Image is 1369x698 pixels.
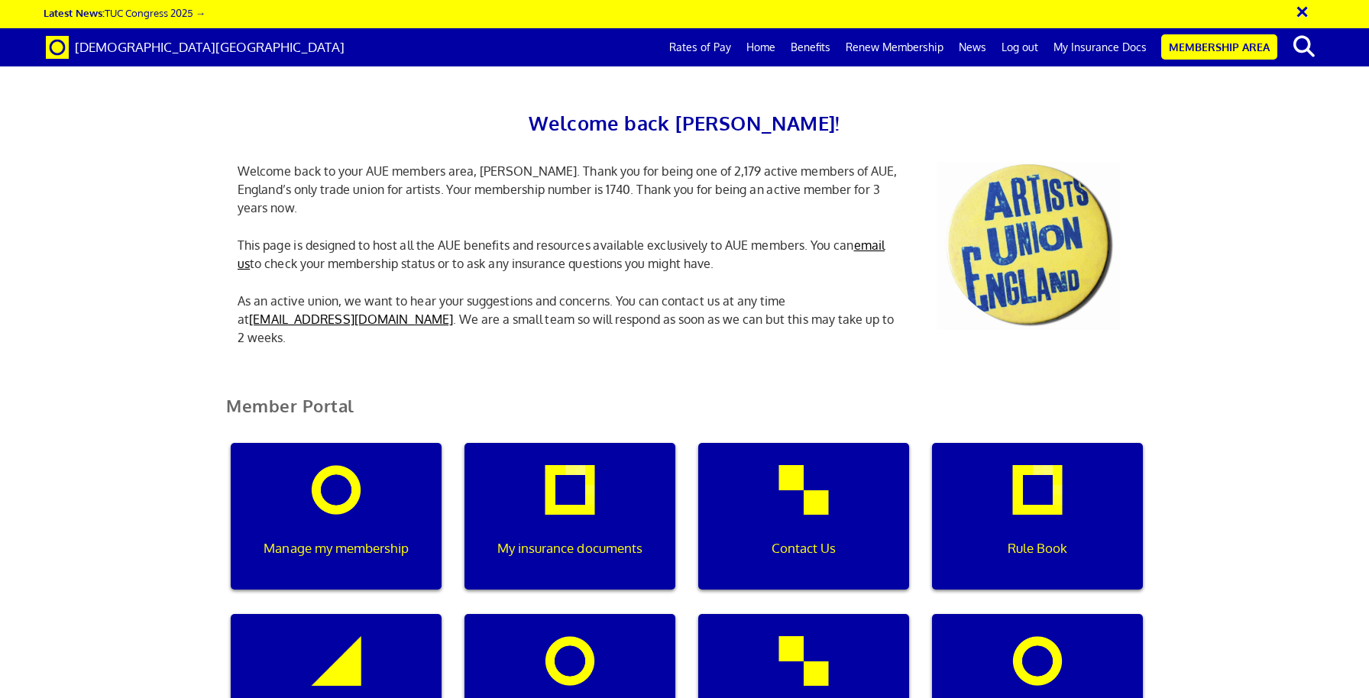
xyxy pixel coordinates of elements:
a: Contact Us [687,443,921,614]
p: Welcome back to your AUE members area, [PERSON_NAME]. Thank you for being one of 2,179 active mem... [226,162,914,217]
a: Latest News:TUC Congress 2025 → [44,6,206,19]
span: [DEMOGRAPHIC_DATA][GEOGRAPHIC_DATA] [75,39,345,55]
a: Membership Area [1161,34,1277,60]
p: Contact Us [709,538,898,558]
a: Log out [994,28,1046,66]
a: Benefits [783,28,838,66]
a: Brand [DEMOGRAPHIC_DATA][GEOGRAPHIC_DATA] [34,28,356,66]
p: My insurance documents [475,538,665,558]
h2: Welcome back [PERSON_NAME]! [226,107,1143,139]
a: News [951,28,994,66]
p: Manage my membership [241,538,431,558]
p: This page is designed to host all the AUE benefits and resources available exclusively to AUE mem... [226,236,914,273]
a: Rates of Pay [662,28,739,66]
p: Rule Book [943,538,1132,558]
a: My insurance documents [453,443,687,614]
a: Renew Membership [838,28,951,66]
strong: Latest News: [44,6,105,19]
a: Rule Book [921,443,1154,614]
h2: Member Portal [215,396,1154,434]
a: Home [739,28,783,66]
p: As an active union, we want to hear your suggestions and concerns. You can contact us at any time... [226,292,914,347]
a: [EMAIL_ADDRESS][DOMAIN_NAME] [249,312,453,327]
a: My Insurance Docs [1046,28,1154,66]
button: search [1280,31,1327,63]
a: Manage my membership [219,443,453,614]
